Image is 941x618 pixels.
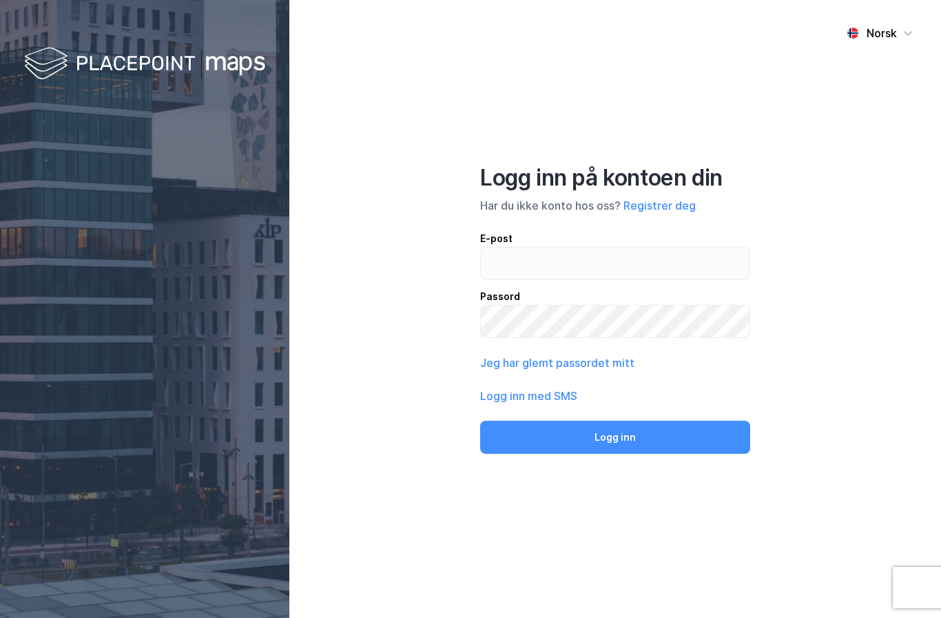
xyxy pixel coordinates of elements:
button: Jeg har glemt passordet mitt [480,355,634,371]
img: logo-white.f07954bde2210d2a523dddb988cd2aa7.svg [24,44,265,85]
div: Passord [480,288,750,305]
button: Logg inn med SMS [480,388,577,404]
div: Har du ikke konto hos oss? [480,197,750,214]
button: Registrer deg [623,197,696,214]
div: E-post [480,230,750,247]
button: Logg inn [480,421,750,454]
div: Norsk [867,25,897,41]
div: Logg inn på kontoen din [480,164,750,192]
